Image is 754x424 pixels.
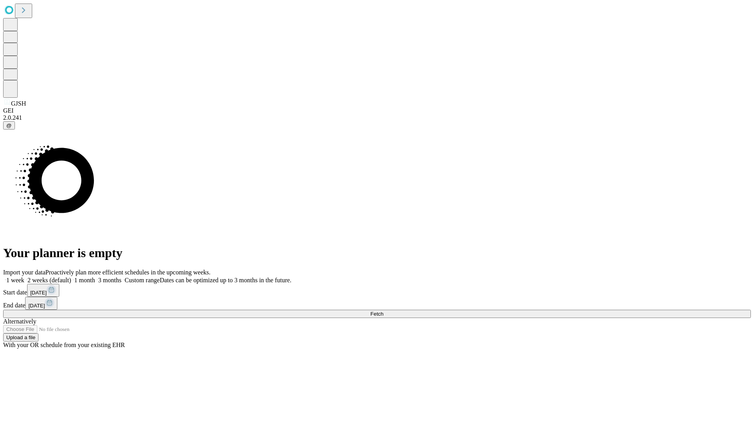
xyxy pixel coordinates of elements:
span: 1 week [6,277,24,283]
button: [DATE] [25,297,57,310]
span: 2 weeks (default) [27,277,71,283]
span: With your OR schedule from your existing EHR [3,342,125,348]
span: 1 month [74,277,95,283]
span: Alternatively [3,318,36,325]
h1: Your planner is empty [3,246,751,260]
button: Upload a file [3,333,38,342]
button: Fetch [3,310,751,318]
span: [DATE] [30,290,47,296]
span: Dates can be optimized up to 3 months in the future. [160,277,291,283]
div: GEI [3,107,751,114]
span: Import your data [3,269,46,276]
div: 2.0.241 [3,114,751,121]
span: 3 months [98,277,121,283]
button: @ [3,121,15,130]
span: Fetch [370,311,383,317]
span: GJSH [11,100,26,107]
span: Proactively plan more efficient schedules in the upcoming weeks. [46,269,210,276]
span: [DATE] [28,303,45,309]
button: [DATE] [27,284,59,297]
span: Custom range [124,277,159,283]
div: Start date [3,284,751,297]
span: @ [6,122,12,128]
div: End date [3,297,751,310]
